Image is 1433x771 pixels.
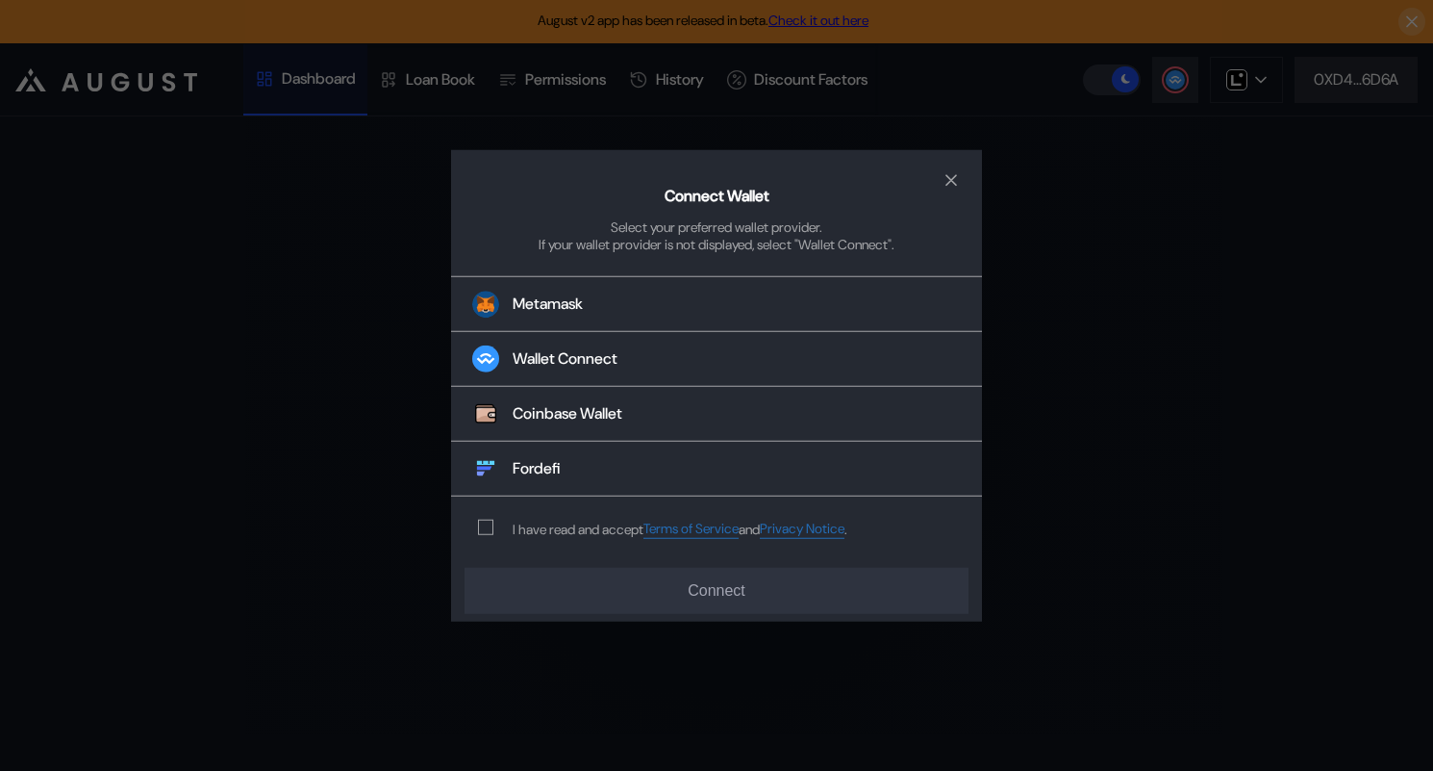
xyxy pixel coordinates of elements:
h2: Connect Wallet [665,186,769,206]
div: Wallet Connect [513,349,617,370]
button: Wallet Connect [451,332,982,387]
button: Coinbase WalletCoinbase Wallet [451,387,982,442]
div: If your wallet provider is not displayed, select "Wallet Connect". [539,236,894,253]
div: Coinbase Wallet [513,404,622,424]
div: Metamask [513,295,583,315]
img: Fordefi [472,455,499,482]
button: close modal [936,165,967,195]
button: Metamask [451,276,982,332]
div: Select your preferred wallet provider. [611,218,822,236]
div: Fordefi [513,459,561,479]
button: FordefiFordefi [451,442,982,497]
img: Coinbase Wallet [472,400,499,427]
div: I have read and accept . [513,520,847,538]
span: and [739,521,760,538]
a: Privacy Notice [760,520,844,538]
button: Connect [465,568,968,614]
a: Terms of Service [643,520,739,538]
